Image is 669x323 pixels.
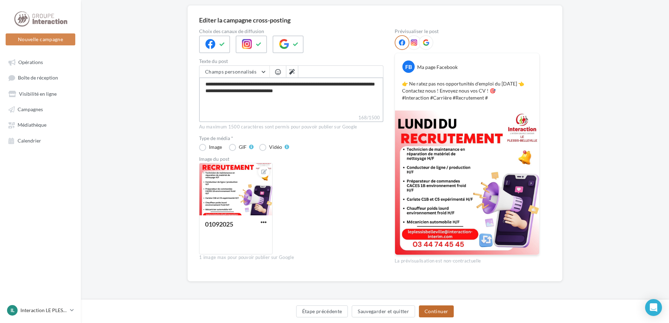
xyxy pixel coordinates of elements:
[4,103,77,115] a: Campagnes
[199,254,383,261] div: 1 image max pour pouvoir publier sur Google
[205,69,256,75] span: Champs personnalisés
[395,29,540,34] div: Prévisualiser le post
[199,114,383,122] label: 168/1500
[419,305,454,317] button: Continuer
[18,138,41,144] span: Calendrier
[239,145,247,150] div: GIF
[6,33,75,45] button: Nouvelle campagne
[395,255,540,264] div: La prévisualisation est non-contractuelle
[199,59,383,64] label: Texte du post
[18,59,43,65] span: Opérations
[11,307,14,314] span: IL
[209,145,222,150] div: Image
[352,305,415,317] button: Sauvegarder et quitter
[19,91,57,97] span: Visibilité en ligne
[199,136,383,141] label: Type de média *
[199,66,269,78] button: Champs personnalisés
[18,106,43,112] span: Campagnes
[4,71,77,84] a: Boîte de réception
[6,304,75,317] a: IL Interaction LE PLESSIS BELLEVILLE
[199,157,383,161] div: Image du post
[20,307,67,314] p: Interaction LE PLESSIS BELLEVILLE
[18,122,46,128] span: Médiathèque
[199,17,291,23] div: Editer la campagne cross-posting
[205,220,233,228] div: 01092025
[402,61,415,73] div: FB
[18,75,58,81] span: Boîte de réception
[4,134,77,147] a: Calendrier
[269,145,282,150] div: Vidéo
[4,87,77,100] a: Visibilité en ligne
[4,56,77,68] a: Opérations
[4,118,77,131] a: Médiathèque
[417,64,458,71] div: Ma page Facebook
[402,80,532,101] p: 👉 Ne ratez pas nos opportunités d'emploi du [DATE] 👈 Contactez nous ! Envoyez nous vos CV ! 🎯 #In...
[296,305,348,317] button: Étape précédente
[645,299,662,316] div: Open Intercom Messenger
[199,29,383,34] label: Choix des canaux de diffusion
[199,124,383,130] div: Au maximum 1500 caractères sont permis pour pouvoir publier sur Google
